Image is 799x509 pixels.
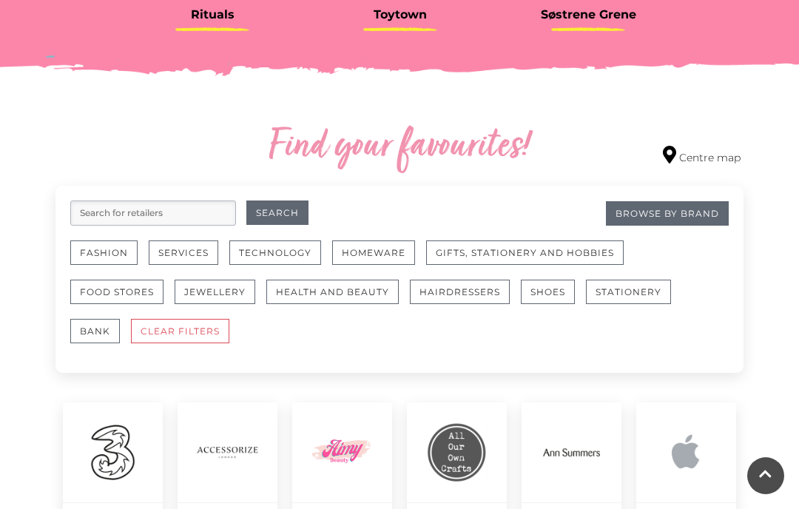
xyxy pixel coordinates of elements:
a: Bank [70,319,131,358]
button: Jewellery [175,280,255,304]
a: Browse By Brand [606,201,729,226]
button: Search [246,200,309,225]
button: Health and Beauty [266,280,399,304]
button: Gifts, Stationery and Hobbies [426,240,624,265]
button: Fashion [70,240,138,265]
button: Hairdressers [410,280,510,304]
a: Food Stores [70,280,175,319]
a: CLEAR FILTERS [131,319,240,358]
a: Stationery [586,280,682,319]
button: Bank [70,319,120,343]
a: Jewellery [175,280,266,319]
button: Technology [229,240,321,265]
h2: Find your favourites! [174,124,625,171]
h3: Toytown [317,7,483,21]
input: Search for retailers [70,200,236,226]
button: Homeware [332,240,415,265]
a: Services [149,240,229,280]
a: Gifts, Stationery and Hobbies [426,240,635,280]
a: Shoes [521,280,586,319]
a: Hairdressers [410,280,521,319]
a: Homeware [332,240,426,280]
a: Health and Beauty [266,280,410,319]
h3: Rituals [129,7,295,21]
button: Stationery [586,280,671,304]
a: Technology [229,240,332,280]
button: Shoes [521,280,575,304]
button: Services [149,240,218,265]
a: Fashion [70,240,149,280]
button: CLEAR FILTERS [131,319,229,343]
button: Food Stores [70,280,163,304]
h3: Søstrene Grene [505,7,671,21]
a: Centre map [663,146,741,166]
